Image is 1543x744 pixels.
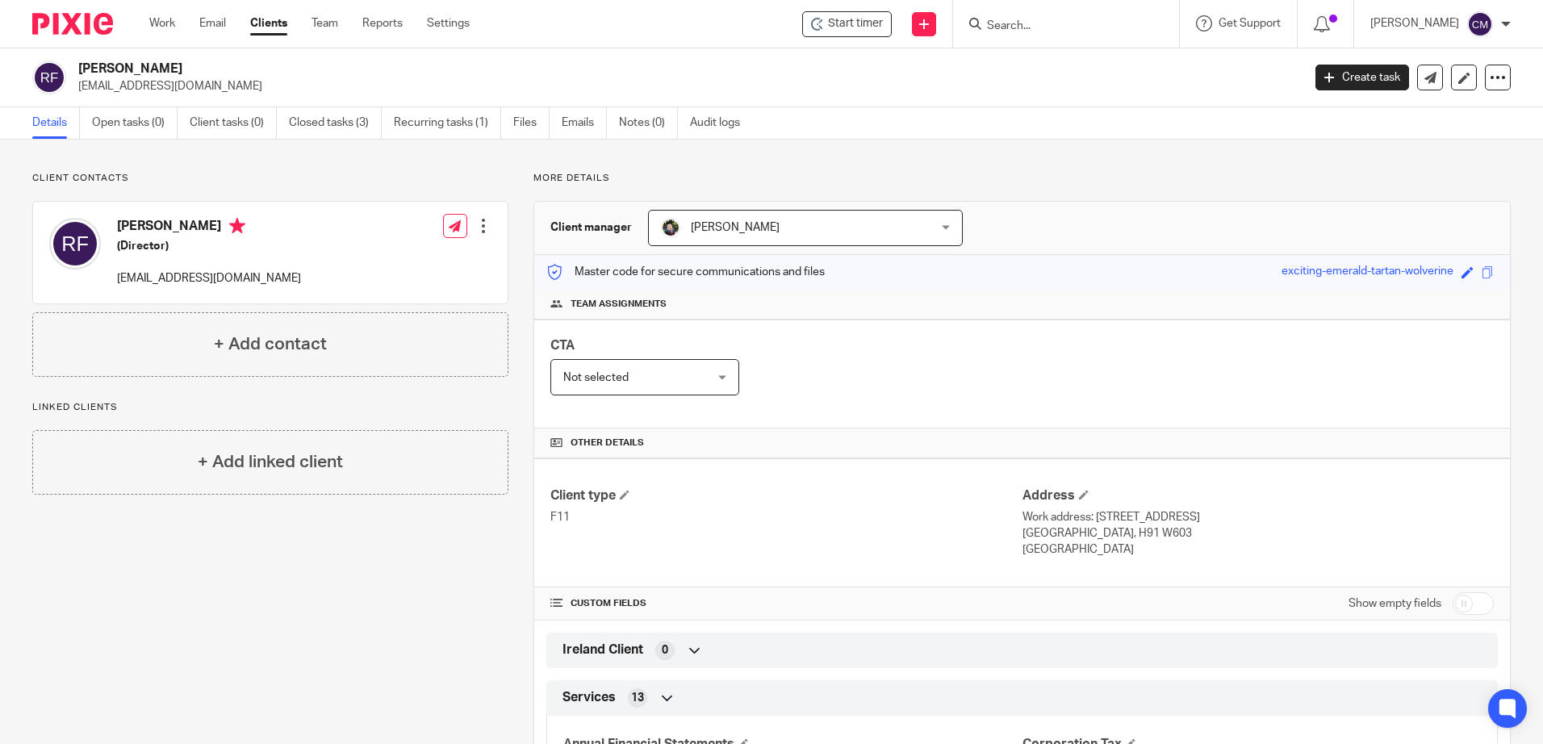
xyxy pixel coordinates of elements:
[513,107,550,139] a: Files
[550,219,632,236] h3: Client manager
[571,298,667,311] span: Team assignments
[190,107,277,139] a: Client tasks (0)
[1022,487,1494,504] h4: Address
[1467,11,1493,37] img: svg%3E
[550,597,1022,610] h4: CUSTOM FIELDS
[117,238,301,254] h5: (Director)
[312,15,338,31] a: Team
[1315,65,1409,90] a: Create task
[550,509,1022,525] p: F11
[533,172,1511,185] p: More details
[149,15,175,31] a: Work
[117,270,301,286] p: [EMAIL_ADDRESS][DOMAIN_NAME]
[198,449,343,474] h4: + Add linked client
[199,15,226,31] a: Email
[32,61,66,94] img: svg%3E
[78,61,1048,77] h2: [PERSON_NAME]
[229,218,245,234] i: Primary
[1282,263,1453,282] div: exciting-emerald-tartan-wolverine
[690,107,752,139] a: Audit logs
[550,487,1022,504] h4: Client type
[32,172,508,185] p: Client contacts
[691,222,780,233] span: [PERSON_NAME]
[1349,596,1441,612] label: Show empty fields
[985,19,1131,34] input: Search
[32,401,508,414] p: Linked clients
[546,264,825,280] p: Master code for secure communications and files
[619,107,678,139] a: Notes (0)
[117,218,301,238] h4: [PERSON_NAME]
[427,15,470,31] a: Settings
[78,78,1291,94] p: [EMAIL_ADDRESS][DOMAIN_NAME]
[32,107,80,139] a: Details
[662,642,668,658] span: 0
[562,107,607,139] a: Emails
[550,339,575,352] span: CTA
[394,107,501,139] a: Recurring tasks (1)
[214,332,327,357] h4: + Add contact
[289,107,382,139] a: Closed tasks (3)
[49,218,101,270] img: svg%3E
[802,11,892,37] div: Ruairi Friel
[1370,15,1459,31] p: [PERSON_NAME]
[362,15,403,31] a: Reports
[562,642,643,658] span: Ireland Client
[1022,509,1494,525] p: Work address: [STREET_ADDRESS]
[32,13,113,35] img: Pixie
[1022,525,1494,541] p: [GEOGRAPHIC_DATA], H91 W603
[661,218,680,237] img: Jade.jpeg
[92,107,178,139] a: Open tasks (0)
[571,437,644,449] span: Other details
[1219,18,1281,29] span: Get Support
[631,690,644,706] span: 13
[563,372,629,383] span: Not selected
[250,15,287,31] a: Clients
[828,15,883,32] span: Start timer
[1022,541,1494,558] p: [GEOGRAPHIC_DATA]
[562,689,616,706] span: Services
